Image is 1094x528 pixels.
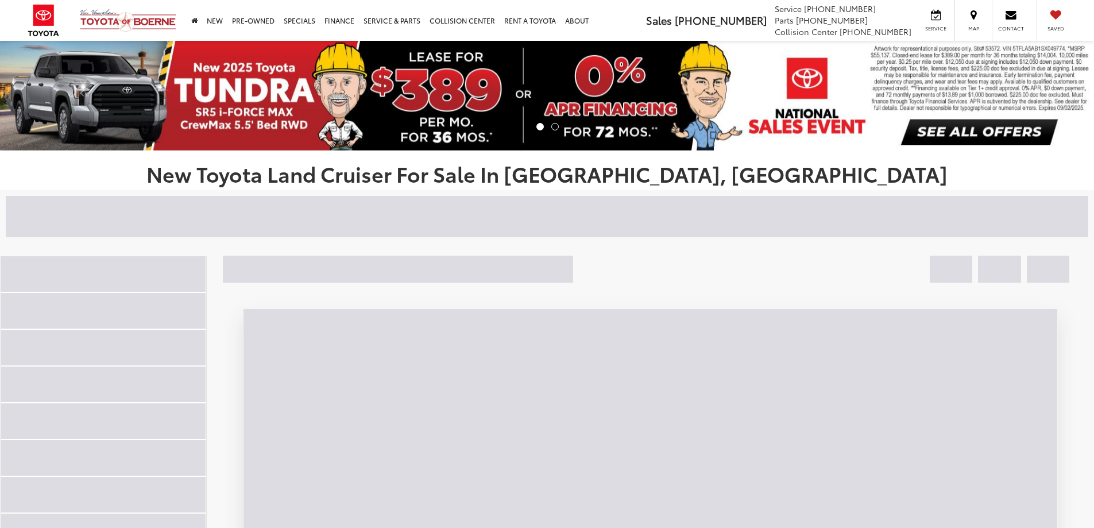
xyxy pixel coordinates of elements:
[796,14,868,26] span: [PHONE_NUMBER]
[646,13,672,28] span: Sales
[961,25,986,32] span: Map
[804,3,876,14] span: [PHONE_NUMBER]
[675,13,767,28] span: [PHONE_NUMBER]
[923,25,949,32] span: Service
[1043,25,1068,32] span: Saved
[998,25,1024,32] span: Contact
[775,14,794,26] span: Parts
[840,26,911,37] span: [PHONE_NUMBER]
[775,26,837,37] span: Collision Center
[775,3,802,14] span: Service
[79,9,177,32] img: Vic Vaughan Toyota of Boerne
